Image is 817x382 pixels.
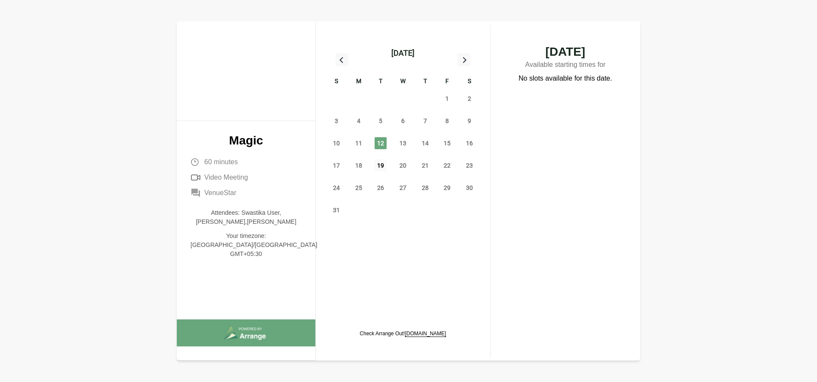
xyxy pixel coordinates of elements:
span: Tuesday, August 12, 2025 [375,137,387,149]
span: Tuesday, August 19, 2025 [375,159,387,171]
span: Wednesday, August 27, 2025 [397,182,409,194]
span: Friday, August 1, 2025 [441,93,453,105]
span: Tuesday, August 5, 2025 [375,115,387,127]
span: Friday, August 8, 2025 [441,115,453,127]
span: Monday, August 11, 2025 [353,137,365,149]
div: W [392,76,414,87]
span: Sunday, August 17, 2025 [330,159,342,171]
div: F [436,76,459,87]
span: Thursday, August 14, 2025 [419,137,431,149]
span: Thursday, August 28, 2025 [419,182,431,194]
span: Saturday, August 9, 2025 [463,115,475,127]
span: Wednesday, August 20, 2025 [397,159,409,171]
span: Friday, August 15, 2025 [441,137,453,149]
span: Friday, August 29, 2025 [441,182,453,194]
span: Saturday, August 23, 2025 [463,159,475,171]
span: Monday, August 25, 2025 [353,182,365,194]
div: [DATE] [391,47,415,59]
span: Sunday, August 24, 2025 [330,182,342,194]
span: Wednesday, August 6, 2025 [397,115,409,127]
div: M [348,76,370,87]
span: Thursday, August 21, 2025 [419,159,431,171]
span: Monday, August 18, 2025 [353,159,365,171]
p: Available starting times for [508,58,623,73]
span: Sunday, August 3, 2025 [330,115,342,127]
p: Attendees: Swastika User,[PERSON_NAME],[PERSON_NAME] [191,208,302,226]
span: Saturday, August 16, 2025 [463,137,475,149]
span: 60 minutes [204,157,238,167]
span: Sunday, August 10, 2025 [330,137,342,149]
span: Wednesday, August 13, 2025 [397,137,409,149]
p: Check Arrange Out! [360,330,446,337]
div: S [325,76,348,87]
div: T [369,76,392,87]
span: Thursday, August 7, 2025 [419,115,431,127]
span: Monday, August 4, 2025 [353,115,365,127]
span: Tuesday, August 26, 2025 [375,182,387,194]
p: Magic [191,135,302,147]
span: Video Meeting [204,172,248,183]
div: S [458,76,481,87]
span: VenueStar [204,188,236,198]
p: No slots available for this date. [519,73,612,84]
span: Saturday, August 30, 2025 [463,182,475,194]
span: Friday, August 22, 2025 [441,159,453,171]
p: Your timezone: [GEOGRAPHIC_DATA]/[GEOGRAPHIC_DATA] GMT+05:30 [191,232,302,259]
span: Saturday, August 2, 2025 [463,93,475,105]
a: [DOMAIN_NAME] [405,331,446,337]
span: Sunday, August 31, 2025 [330,204,342,216]
span: [DATE] [508,46,623,58]
div: T [414,76,436,87]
